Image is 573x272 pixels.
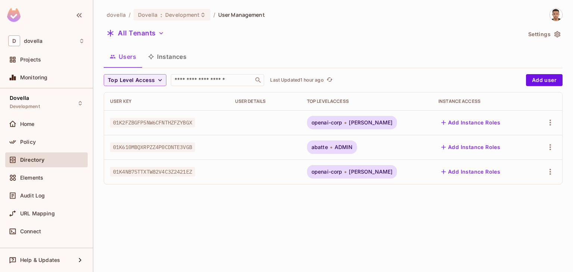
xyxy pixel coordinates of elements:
[20,75,48,80] span: Monitoring
[20,139,36,145] span: Policy
[160,12,163,18] span: :
[438,98,526,104] div: Instance Access
[20,175,43,181] span: Elements
[335,144,353,150] span: ADMIN
[438,141,503,153] button: Add Instance Roles
[311,144,328,150] span: abatte
[104,47,142,66] button: Users
[311,169,342,175] span: openai-corp
[270,77,323,83] p: Last Updated 1 hour ago
[20,57,41,63] span: Projects
[349,120,392,126] span: [PERSON_NAME]
[10,104,40,110] span: Development
[110,98,223,104] div: User Key
[525,28,563,40] button: Settings
[107,11,126,18] span: the active workspace
[438,166,503,178] button: Add Instance Roles
[10,95,29,101] span: Dovella
[108,76,155,85] span: Top Level Access
[110,167,195,177] span: 01K4NB75TTXTW82V4C3Z2421EZ
[129,11,131,18] li: /
[324,76,334,85] span: Click to refresh data
[20,121,35,127] span: Home
[7,8,21,22] img: SReyMgAAAABJRU5ErkJggg==
[8,35,20,46] span: D
[138,11,157,18] span: Dovella
[104,74,166,86] button: Top Level Access
[20,211,55,216] span: URL Mapping
[104,27,167,39] button: All Tenants
[438,117,503,129] button: Add Instance Roles
[213,11,215,18] li: /
[165,11,200,18] span: Development
[218,11,265,18] span: User Management
[20,157,44,163] span: Directory
[20,228,41,234] span: Connect
[110,118,195,127] span: 01K2FZBGFP5NW6CFNTHZFZYBGX
[326,76,333,84] span: refresh
[349,169,392,175] span: [PERSON_NAME]
[142,47,192,66] button: Instances
[311,120,342,126] span: openai-corp
[235,98,295,104] div: User Details
[20,257,60,263] span: Help & Updates
[307,98,426,104] div: Top Level Access
[526,74,563,86] button: Add user
[325,76,334,85] button: refresh
[24,38,43,44] span: Workspace: dovella
[20,193,45,199] span: Audit Log
[550,9,562,21] img: Nick Payano Guzmán
[110,142,195,152] span: 01K610MBQXRPZZ4P0CDNTE3VGB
